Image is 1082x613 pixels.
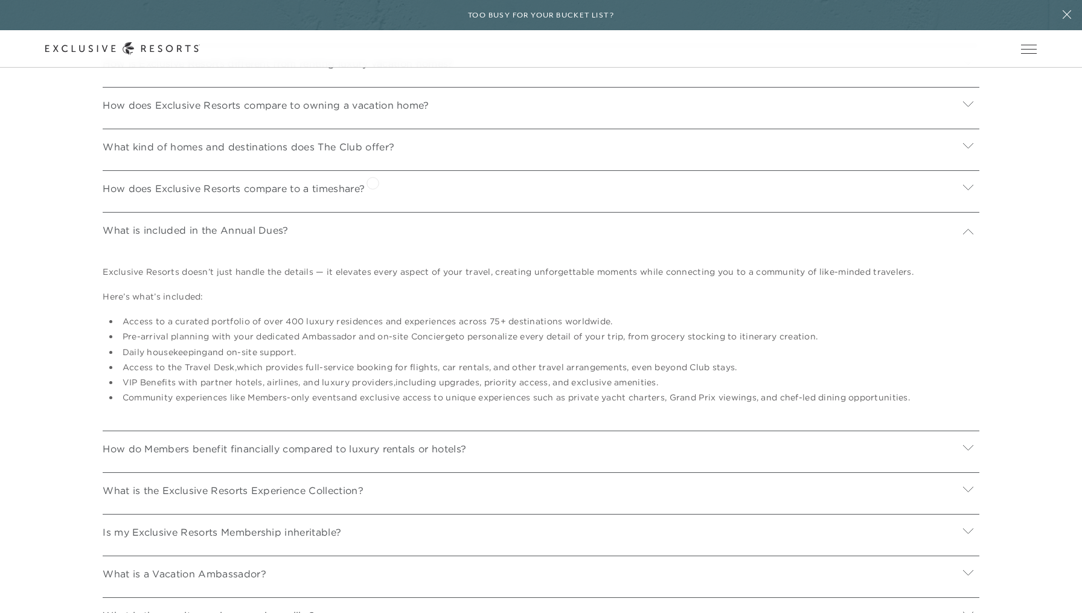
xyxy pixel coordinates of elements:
p: What is a Vacation Ambassador? [103,566,266,581]
strong: Community experiences like Members-only events [123,392,341,403]
strong: Daily housekeeping [123,347,208,358]
strong: Pre-arrival planning with your dedicated Ambassador and on-site Concierge [123,331,455,342]
li: including upgrades, priority access, and exclusive amenities. [119,376,950,389]
li: to personalize every detail of your trip, from grocery stocking to itinerary creation. [119,330,950,343]
li: which provides full-service booking for flights, car rentals, and other travel arrangements, even... [119,361,950,374]
strong: Access to the Travel Desk, [123,362,237,373]
p: What is included in the Annual Dues? [103,223,289,237]
li: and exclusive access to unique experiences such as private yacht charters, Grand Prix viewings, a... [119,391,950,404]
li: and on-site support. [119,346,950,359]
p: Here’s what’s included: [103,290,950,303]
strong: Access to a curated portfolio of over 400 luxury residences and experiences across 75+ destinatio... [123,316,613,327]
p: How does Exclusive Resorts compare to a timeshare? [103,181,365,196]
p: How do Members benefit financially compared to luxury rentals or hotels? [103,441,466,456]
button: Open navigation [1021,45,1037,53]
p: Exclusive Resorts doesn’t just handle the details — it elevates every aspect of your travel, crea... [103,266,950,278]
p: Is my Exclusive Resorts Membership inheritable? [103,525,341,539]
strong: VIP Benefits with partner hotels, airlines, and luxury providers, [123,377,395,388]
p: What is the Exclusive Resorts Experience Collection? [103,483,363,498]
h6: Too busy for your bucket list? [468,10,614,21]
p: How does Exclusive Resorts compare to owning a vacation home? [103,98,429,112]
p: What kind of homes and destinations does The Club offer? [103,140,394,154]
